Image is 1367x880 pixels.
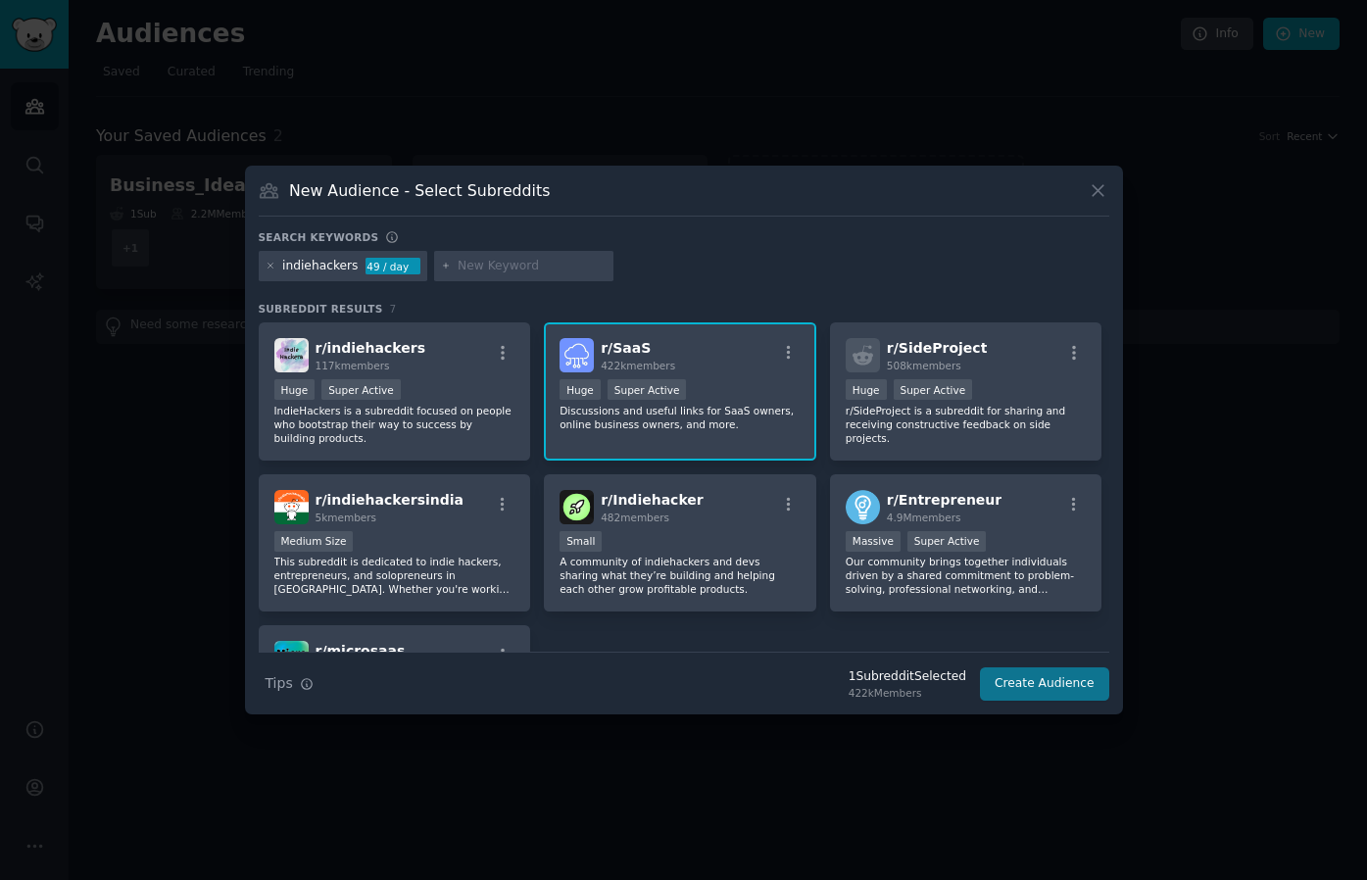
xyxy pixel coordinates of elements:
[846,490,880,524] img: Entrepreneur
[601,360,675,371] span: 422k members
[601,340,651,356] span: r/ SaaS
[259,230,379,244] h3: Search keywords
[274,404,515,445] p: IndieHackers is a subreddit focused on people who bootstrap their way to success by building prod...
[289,180,550,201] h3: New Audience - Select Subreddits
[316,643,406,659] span: r/ microsaas
[887,512,961,523] span: 4.9M members
[846,379,887,400] div: Huge
[274,641,309,675] img: microsaas
[316,512,377,523] span: 5k members
[601,492,704,508] span: r/ Indiehacker
[608,379,687,400] div: Super Active
[849,686,966,700] div: 422k Members
[316,340,426,356] span: r/ indiehackers
[894,379,973,400] div: Super Active
[274,555,515,596] p: This subreddit is dedicated to indie hackers, entrepreneurs, and solopreneurs in [GEOGRAPHIC_DATA...
[887,492,1001,508] span: r/ Entrepreneur
[846,404,1087,445] p: r/SideProject is a subreddit for sharing and receiving constructive feedback on side projects.
[274,531,354,552] div: Medium Size
[846,555,1087,596] p: Our community brings together individuals driven by a shared commitment to problem-solving, profe...
[274,490,309,524] img: indiehackersindia
[266,673,293,694] span: Tips
[259,666,320,701] button: Tips
[316,492,464,508] span: r/ indiehackersindia
[458,258,607,275] input: New Keyword
[390,303,397,315] span: 7
[282,258,359,275] div: indiehackers
[560,404,801,431] p: Discussions and useful links for SaaS owners, online business owners, and more.
[560,338,594,372] img: SaaS
[887,360,961,371] span: 508k members
[366,258,420,275] div: 49 / day
[560,555,801,596] p: A community of indiehackers and devs sharing what they’re building and helping each other grow pr...
[980,667,1109,701] button: Create Audience
[601,512,669,523] span: 482 members
[274,338,309,372] img: indiehackers
[846,531,901,552] div: Massive
[887,340,988,356] span: r/ SideProject
[321,379,401,400] div: Super Active
[849,668,966,686] div: 1 Subreddit Selected
[560,379,601,400] div: Huge
[274,379,316,400] div: Huge
[259,302,383,316] span: Subreddit Results
[316,360,390,371] span: 117k members
[560,531,602,552] div: Small
[907,531,987,552] div: Super Active
[560,490,594,524] img: Indiehacker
